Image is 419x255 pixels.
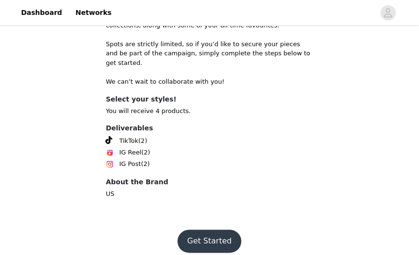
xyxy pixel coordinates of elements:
[178,230,241,253] button: Get Started
[383,5,393,21] div: avatar
[141,159,150,169] span: (2)
[106,106,313,116] p: You will receive 4 products.
[70,2,117,24] a: Networks
[106,149,114,157] img: Instagram Reels Icon
[106,123,313,133] h4: Deliverables
[106,178,313,188] h4: About the Brand
[106,190,313,199] p: US
[106,161,114,168] img: Instagram Icon
[120,159,141,169] span: IG Post
[106,77,313,87] p: We can’t wait to collaborate with you!
[15,2,68,24] a: Dashboard
[138,136,147,146] span: (2)
[106,94,313,104] h4: Select your styles!
[120,148,142,157] span: IG Reel
[106,39,313,68] p: Spots are strictly limited, so if you’d like to secure your pieces and be part of the campaign, s...
[142,148,150,157] span: (2)
[120,136,139,146] span: TikTok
